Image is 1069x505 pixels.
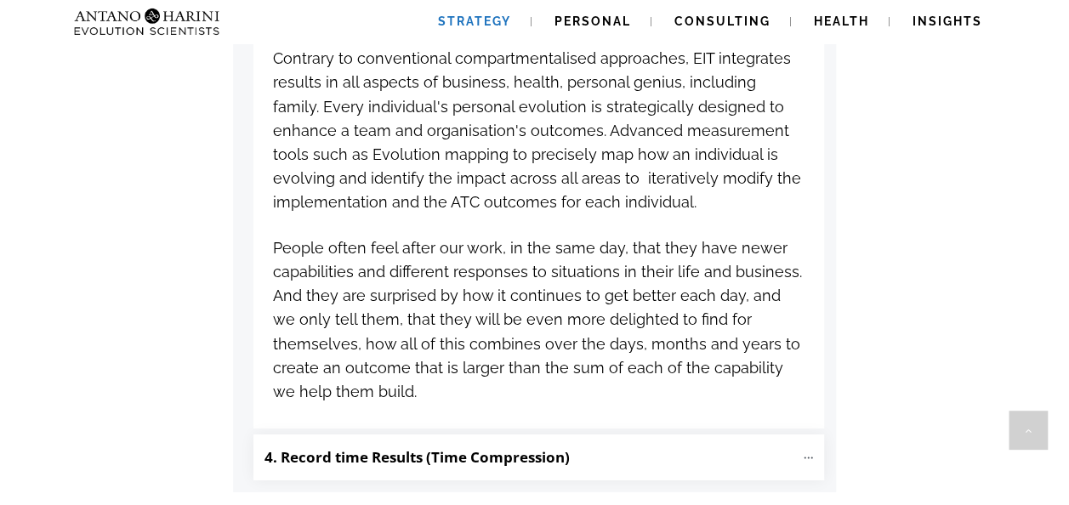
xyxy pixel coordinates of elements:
[913,14,982,28] span: Insights
[273,239,802,400] span: People often feel after our work, in the same day, that they have newer capabilities and differen...
[674,14,770,28] span: Consulting
[273,49,801,211] span: Contrary to conventional compartmentalised approaches, EIT integrates results in all aspects of b...
[814,14,869,28] span: Health
[554,14,631,28] span: Personal
[438,14,511,28] span: Strategy
[264,447,570,467] b: 4. Record time Results (Time Compression)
